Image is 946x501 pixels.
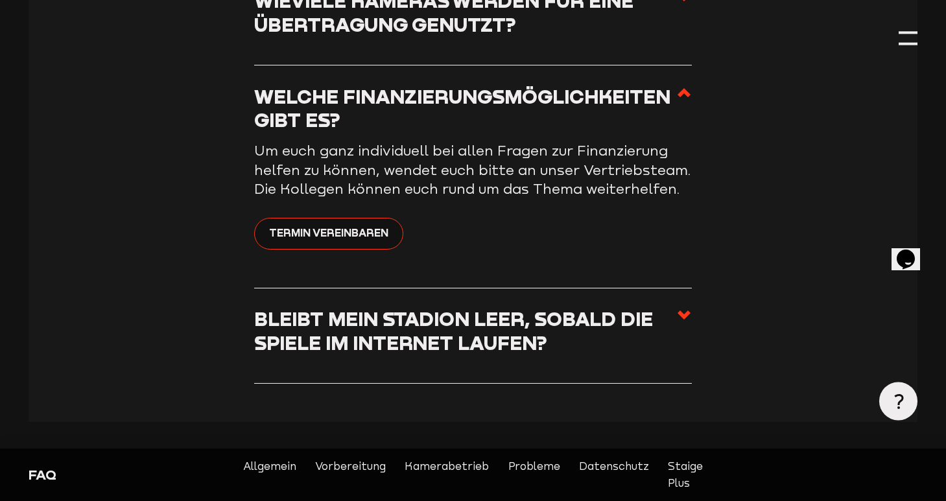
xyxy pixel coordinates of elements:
div: FAQ [29,465,240,484]
h3: Bleibt mein Stadion leer, sobald die Spiele im Internet laufen? [254,307,676,355]
span: Um euch ganz individuell bei allen Fragen zur Finanzierung helfen zu können, wendet euch bitte an... [254,143,691,197]
a: Kamerabetrieb [405,458,489,491]
a: Vorbereitung [315,458,386,491]
span: Termin vereinbaren [269,224,388,241]
a: Probleme [508,458,560,491]
h3: Welche Finanzierungsmöglichkeiten gibt es? [254,85,676,132]
a: Allgemein [243,458,296,491]
a: Datenschutz [579,458,649,491]
a: Termin vereinbaren [254,218,403,250]
iframe: chat widget [892,231,933,270]
a: Staige Plus [668,458,703,491]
